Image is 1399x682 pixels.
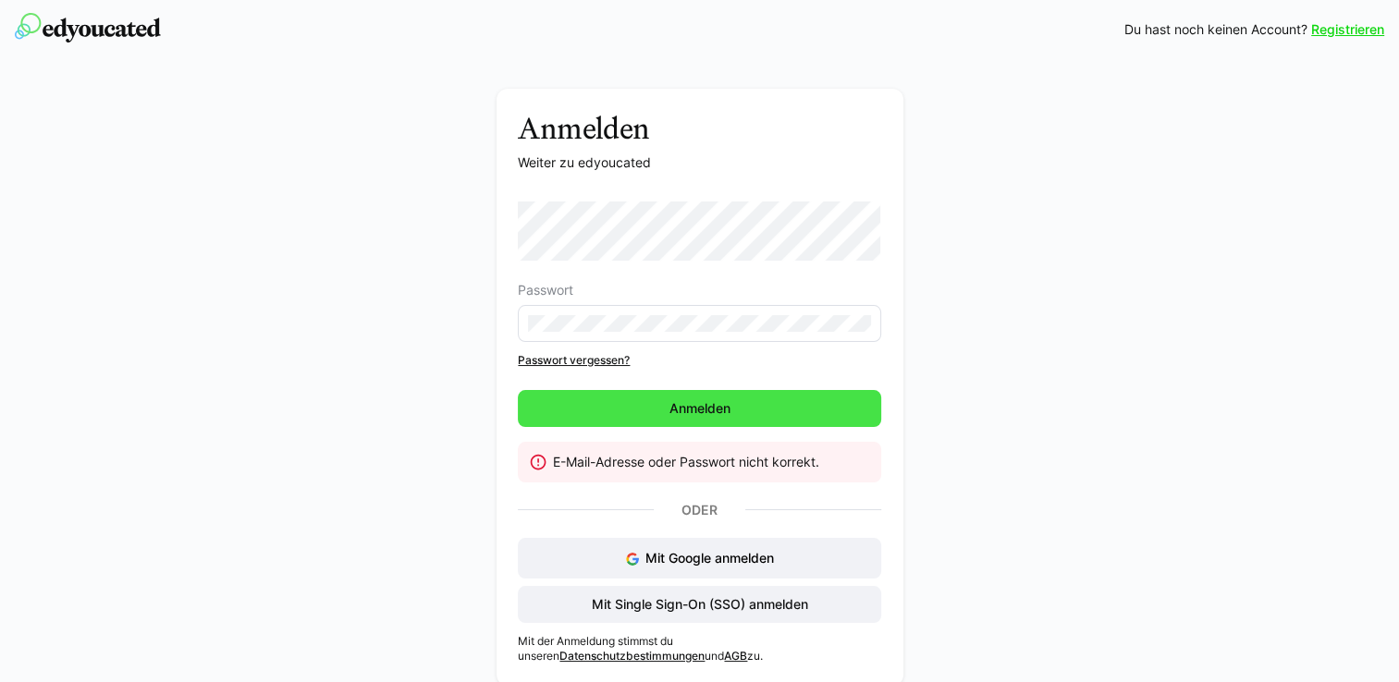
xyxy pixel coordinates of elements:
a: Registrieren [1311,20,1384,39]
a: Datenschutzbestimmungen [559,649,705,663]
a: AGB [724,649,747,663]
img: edyoucated [15,13,161,43]
button: Mit Google anmelden [518,538,880,578]
span: Mit Single Sign-On (SSO) anmelden [589,595,811,614]
button: Mit Single Sign-On (SSO) anmelden [518,586,880,623]
span: Mit Google anmelden [645,550,774,566]
span: Du hast noch keinen Account? [1124,20,1307,39]
p: Weiter zu edyoucated [518,153,880,172]
p: Mit der Anmeldung stimmst du unseren und zu. [518,634,880,664]
span: Passwort [518,283,573,298]
a: Passwort vergessen? [518,353,880,368]
div: E-Mail-Adresse oder Passwort nicht korrekt. [553,453,865,471]
button: Anmelden [518,390,880,427]
h3: Anmelden [518,111,880,146]
span: Anmelden [667,399,733,418]
p: Oder [654,497,744,523]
